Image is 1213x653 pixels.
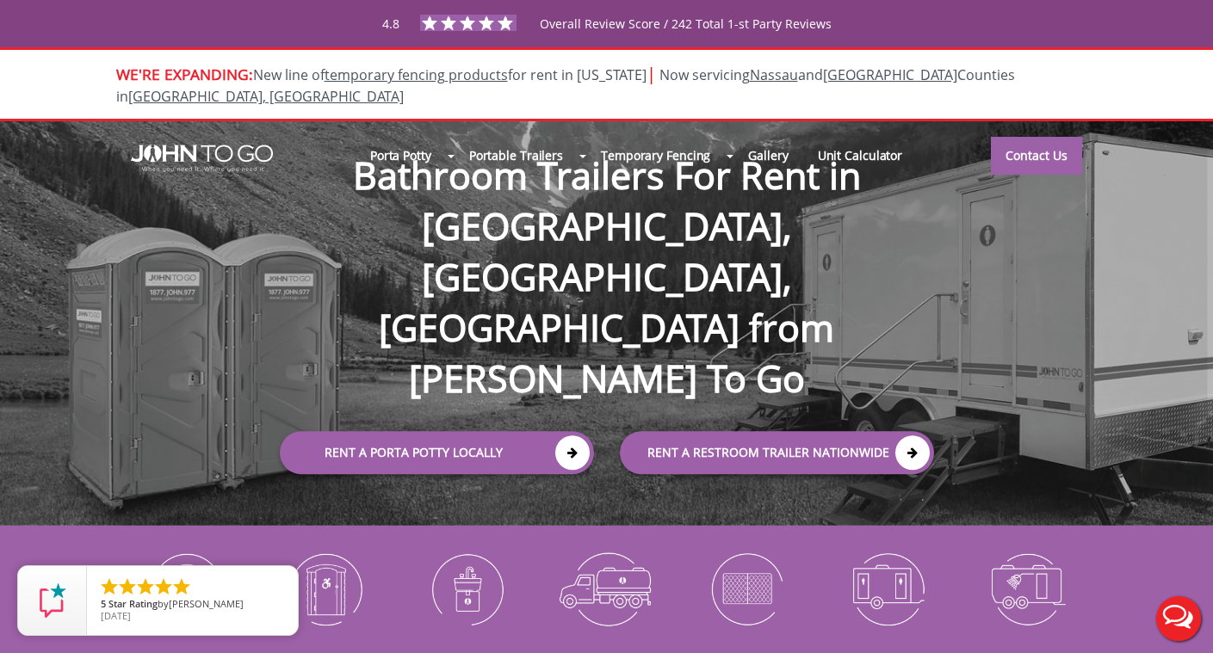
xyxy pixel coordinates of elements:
a: [GEOGRAPHIC_DATA] [823,65,957,84]
img: Waste-Services-icon_N.png [549,544,664,633]
a: temporary fencing products [325,65,508,84]
img: Review Rating [35,583,70,618]
span: | [647,62,656,85]
img: Portable-Toilets-icon_N.png [129,544,244,633]
a: Unit Calculator [803,137,918,174]
img: Temporary-Fencing-cion_N.png [690,544,804,633]
a: Nassau [750,65,798,84]
img: ADA-Accessible-Units-icon_N.png [269,544,383,633]
span: by [101,599,284,611]
img: JOHN to go [131,145,273,172]
a: rent a RESTROOM TRAILER Nationwide [620,432,934,475]
span: [PERSON_NAME] [169,597,244,610]
span: 4.8 [382,15,399,32]
span: 5 [101,597,106,610]
a: Temporary Fencing [586,137,725,174]
li:  [171,576,192,597]
img: Restroom-Trailers-icon_N.png [830,544,944,633]
span: WE'RE EXPANDING: [116,64,253,84]
img: Portable-Sinks-icon_N.png [409,544,523,633]
a: Gallery [733,137,802,174]
li:  [99,576,120,597]
button: Live Chat [1144,584,1213,653]
a: Rent a Porta Potty Locally [280,432,594,475]
a: Portable Trailers [455,137,578,174]
h1: Bathroom Trailers For Rent in [GEOGRAPHIC_DATA], [GEOGRAPHIC_DATA], [GEOGRAPHIC_DATA] from [PERSO... [263,95,951,404]
a: Contact Us [991,137,1082,175]
span: Overall Review Score / 242 Total 1-st Party Reviews [540,15,832,66]
li:  [153,576,174,597]
a: Porta Potty [356,137,446,174]
img: Shower-Trailers-icon_N.png [970,544,1085,633]
a: [GEOGRAPHIC_DATA], [GEOGRAPHIC_DATA] [128,87,404,106]
span: Star Rating [108,597,158,610]
span: [DATE] [101,609,131,622]
li:  [117,576,138,597]
li:  [135,576,156,597]
span: Now servicing and Counties in [116,65,1015,106]
span: New line of for rent in [US_STATE] [116,65,1015,106]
